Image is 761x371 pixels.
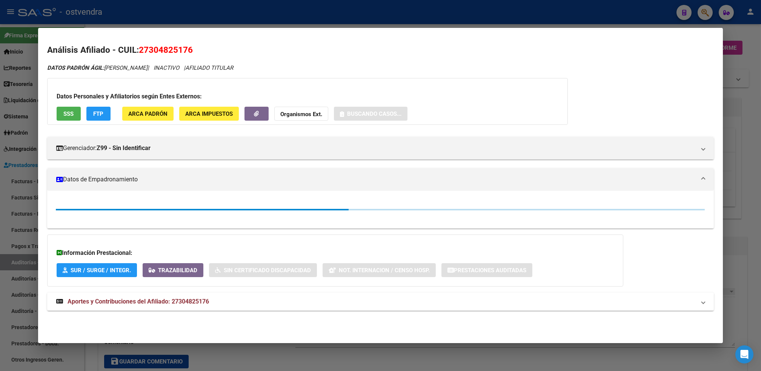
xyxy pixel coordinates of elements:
[347,110,401,117] span: Buscando casos...
[56,175,696,184] mat-panel-title: Datos de Empadronamiento
[47,64,148,71] span: [PERSON_NAME]
[57,263,137,277] button: SUR / SURGE / INTEGR.
[179,107,239,121] button: ARCA Impuestos
[185,64,233,71] span: AFILIADO TITULAR
[56,144,696,153] mat-panel-title: Gerenciador:
[57,248,614,258] h3: Información Prestacional:
[224,267,311,274] span: Sin Certificado Discapacidad
[47,137,714,159] mat-expansion-panel-header: Gerenciador:Z99 - Sin Identificar
[93,110,103,117] span: FTP
[47,64,233,71] i: | INACTIVO |
[47,168,714,191] mat-expansion-panel-header: Datos de Empadronamiento
[454,267,526,274] span: Prestaciones Auditadas
[71,267,131,274] span: SUR / SURGE / INTEGR.
[47,293,714,311] mat-expansion-panel-header: Aportes y Contribuciones del Afiliado: 27304825176
[122,107,174,121] button: ARCA Padrón
[280,111,322,118] strong: Organismos Ext.
[274,107,328,121] button: Organismos Ext.
[209,263,317,277] button: Sin Certificado Discapacidad
[63,110,74,117] span: SSS
[185,110,233,117] span: ARCA Impuestos
[128,110,168,117] span: ARCA Padrón
[97,144,151,153] strong: Z99 - Sin Identificar
[47,64,104,71] strong: DATOS PADRÓN ÁGIL:
[143,263,203,277] button: Trazabilidad
[735,345,753,363] div: Open Intercom Messenger
[47,191,714,228] div: Datos de Empadronamiento
[323,263,436,277] button: Not. Internacion / Censo Hosp.
[158,267,197,274] span: Trazabilidad
[441,263,532,277] button: Prestaciones Auditadas
[47,44,714,57] h2: Análisis Afiliado - CUIL:
[57,107,81,121] button: SSS
[86,107,111,121] button: FTP
[57,92,558,101] h3: Datos Personales y Afiliatorios según Entes Externos:
[139,45,193,55] span: 27304825176
[334,107,407,121] button: Buscando casos...
[339,267,430,274] span: Not. Internacion / Censo Hosp.
[68,298,209,305] span: Aportes y Contribuciones del Afiliado: 27304825176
